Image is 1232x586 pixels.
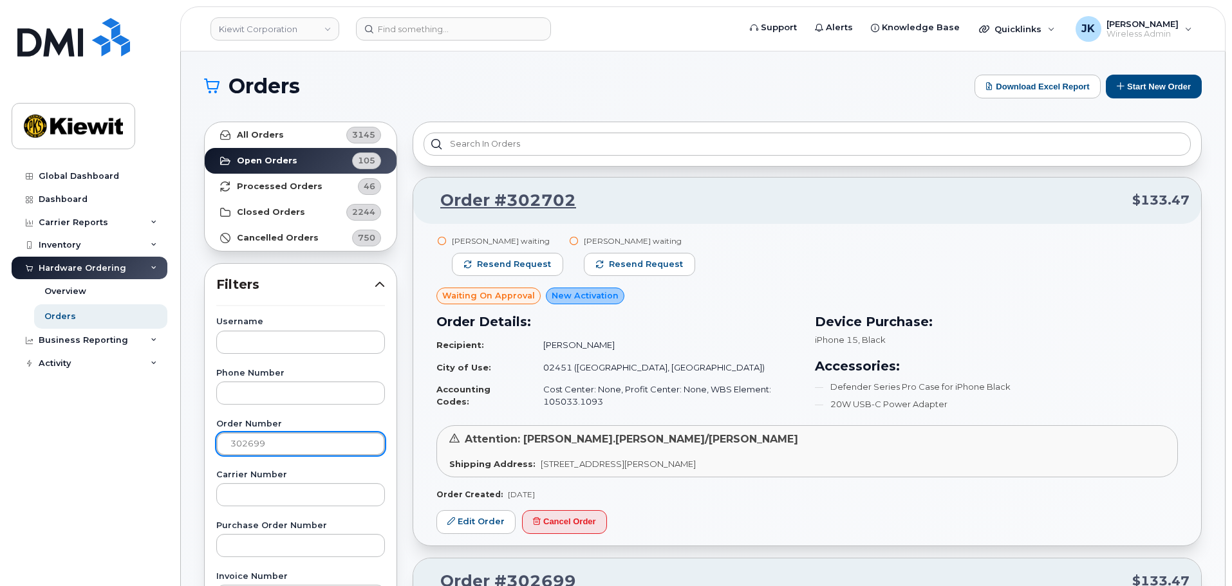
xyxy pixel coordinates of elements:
label: Username [216,318,385,326]
strong: Accounting Codes: [436,384,490,407]
strong: Open Orders [237,156,297,166]
strong: All Orders [237,130,284,140]
label: Carrier Number [216,471,385,479]
a: Order #302702 [425,189,576,212]
a: Edit Order [436,510,516,534]
button: Download Excel Report [975,75,1101,98]
span: Resend request [477,259,551,270]
td: Cost Center: None, Profit Center: None, WBS Element: 105033.1093 [532,378,799,412]
button: Cancel Order [522,510,607,534]
button: Start New Order [1106,75,1202,98]
button: Resend request [452,253,563,276]
span: Filters [216,275,375,294]
a: Open Orders105 [205,148,397,174]
span: Attention: [PERSON_NAME].[PERSON_NAME]/[PERSON_NAME] [465,433,798,445]
a: Closed Orders2244 [205,199,397,225]
td: 02451 ([GEOGRAPHIC_DATA], [GEOGRAPHIC_DATA]) [532,356,799,379]
span: [DATE] [508,490,535,499]
label: Order Number [216,420,385,428]
label: Invoice Number [216,572,385,581]
strong: Processed Orders [237,181,322,192]
span: [STREET_ADDRESS][PERSON_NAME] [541,459,696,469]
h3: Device Purchase: [815,312,1178,331]
span: , Black [858,334,886,345]
strong: Recipient: [436,340,484,350]
h3: Accessories: [815,356,1178,376]
strong: Cancelled Orders [237,233,319,243]
a: Cancelled Orders750 [205,225,397,251]
h3: Order Details: [436,312,799,331]
li: 20W USB-C Power Adapter [815,398,1178,410]
td: [PERSON_NAME] [532,334,799,356]
span: $133.47 [1132,191,1190,210]
li: Defender Series Pro Case for iPhone Black [815,381,1178,393]
strong: Order Created: [436,490,503,499]
strong: City of Use: [436,362,491,372]
iframe: Messenger Launcher [1176,530,1222,576]
div: [PERSON_NAME] waiting [452,235,563,246]
span: Waiting On Approval [442,289,535,302]
input: Search in orders [424,133,1191,156]
span: iPhone 15 [815,334,858,345]
span: Resend request [609,259,683,270]
a: All Orders3145 [205,122,397,148]
span: New Activation [552,289,619,302]
strong: Shipping Address: [449,459,536,469]
label: Phone Number [216,369,385,378]
span: 105 [358,154,375,167]
span: 750 [358,232,375,244]
span: 46 [364,180,375,192]
span: 3145 [352,129,375,141]
div: [PERSON_NAME] waiting [584,235,695,246]
button: Resend request [584,253,695,276]
span: Orders [229,77,300,96]
strong: Closed Orders [237,207,305,217]
span: 2244 [352,206,375,218]
label: Purchase Order Number [216,522,385,530]
a: Processed Orders46 [205,174,397,199]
